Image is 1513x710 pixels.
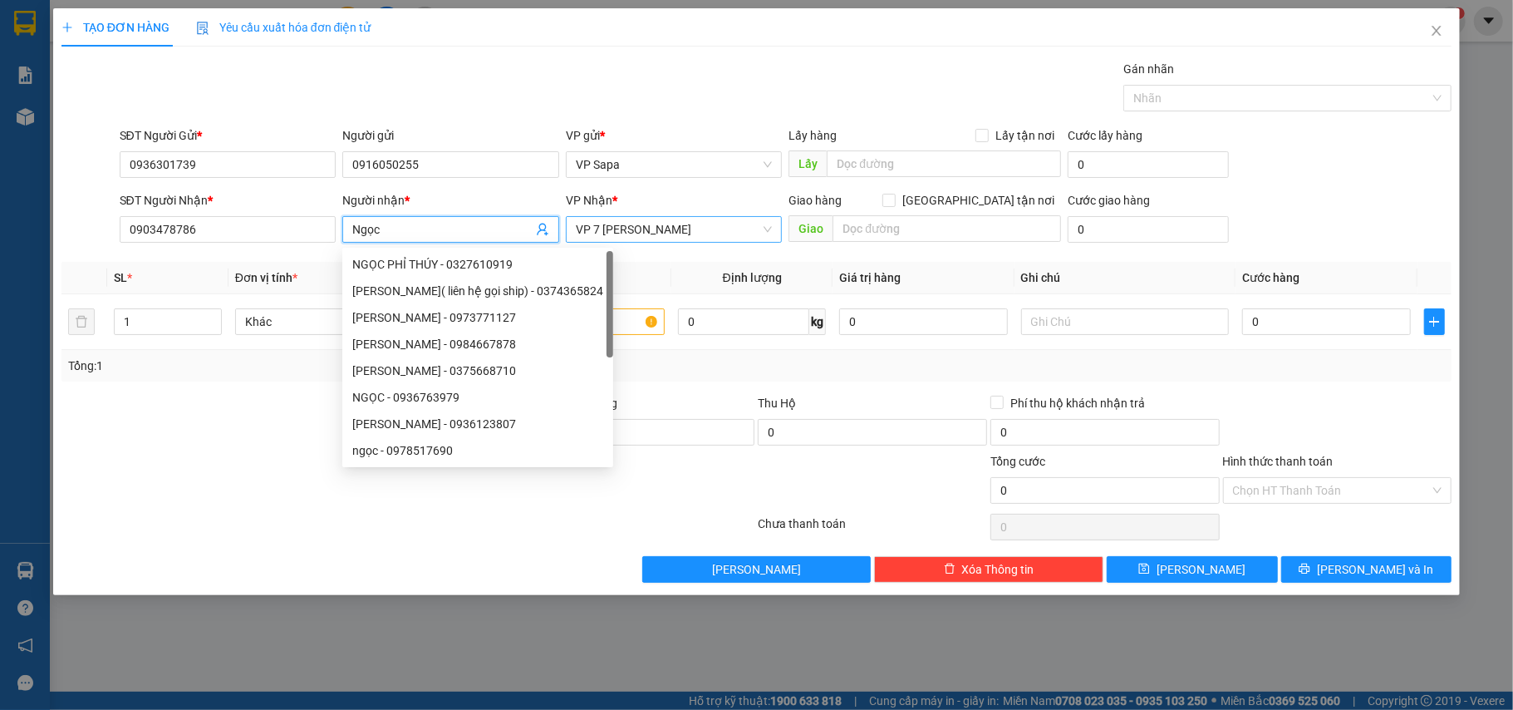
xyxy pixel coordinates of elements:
[68,308,95,335] button: delete
[1242,271,1299,284] span: Cước hàng
[9,13,92,96] img: logo.jpg
[642,556,872,583] button: [PERSON_NAME]
[788,129,837,142] span: Lấy hàng
[352,255,603,274] div: NGỌC PHỈ THÚY - 0327610919
[712,560,801,579] span: [PERSON_NAME]
[120,191,336,210] div: SĐT Người Nhận
[342,437,613,464] div: ngọc - 0978517690
[196,22,209,35] img: icon
[788,215,833,242] span: Giao
[839,271,901,284] span: Giá trị hàng
[758,397,796,410] span: Thu Hộ
[1299,563,1310,576] span: printer
[222,13,401,41] b: [DOMAIN_NAME]
[9,96,134,124] h2: QGSYJX7T
[809,308,826,335] span: kg
[1068,151,1228,178] input: Cước lấy hàng
[788,150,827,177] span: Lấy
[342,357,613,384] div: NGỌC LỆ - 0375668710
[352,282,603,300] div: [PERSON_NAME]( liên hệ gọi ship) - 0374365824
[576,217,773,242] span: VP 7 Phạm Văn Đồng
[114,271,127,284] span: SL
[352,415,603,433] div: [PERSON_NAME] - 0936123807
[342,331,613,357] div: ngọc thắng - 0984667878
[566,194,612,207] span: VP Nhận
[526,419,755,446] input: Ghi chú đơn hàng
[342,191,559,210] div: Người nhận
[1068,216,1228,243] input: Cước giao hàng
[962,560,1034,579] span: Xóa Thông tin
[874,556,1103,583] button: deleteXóa Thông tin
[1004,394,1152,412] span: Phí thu hộ khách nhận trả
[1430,24,1443,37] span: close
[990,455,1045,468] span: Tổng cước
[788,194,842,207] span: Giao hàng
[1425,315,1445,328] span: plus
[342,411,613,437] div: Anh Ngọc - 0936123807
[235,271,297,284] span: Đơn vị tính
[566,126,783,145] div: VP gửi
[756,515,989,544] div: Chưa thanh toán
[342,278,613,304] div: kiều ngọc bảo( liên hệ gọi ship) - 0374365824
[1014,262,1236,294] th: Ghi chú
[101,39,203,67] b: Sao Việt
[352,388,603,407] div: NGỌC - 0936763979
[1068,129,1142,142] label: Cước lấy hàng
[1157,560,1245,579] span: [PERSON_NAME]
[1223,455,1334,468] label: Hình thức thanh toán
[1107,556,1278,583] button: save[PERSON_NAME]
[989,126,1061,145] span: Lấy tận nơi
[1317,560,1433,579] span: [PERSON_NAME] và In
[827,150,1061,177] input: Dọc đường
[1021,308,1230,335] input: Ghi Chú
[61,22,73,33] span: plus
[245,309,434,334] span: Khác
[723,271,782,284] span: Định lượng
[352,362,603,380] div: [PERSON_NAME] - 0375668710
[944,563,955,576] span: delete
[1413,8,1460,55] button: Close
[1281,556,1452,583] button: printer[PERSON_NAME] và In
[68,357,585,375] div: Tổng: 1
[1138,563,1150,576] span: save
[896,191,1061,210] span: [GEOGRAPHIC_DATA] tận nơi
[839,308,1007,335] input: 0
[1424,308,1446,335] button: plus
[61,21,169,34] span: TẠO ĐƠN HÀNG
[342,251,613,278] div: NGỌC PHỈ THÚY - 0327610919
[536,223,549,236] span: user-add
[87,96,401,201] h2: VP Nhận: VP 7 [PERSON_NAME]
[342,304,613,331] div: kiều ngọc sơn - 0973771127
[120,126,336,145] div: SĐT Người Gửi
[196,21,371,34] span: Yêu cầu xuất hóa đơn điện tử
[526,397,617,410] label: Ghi chú đơn hàng
[1123,62,1174,76] label: Gán nhãn
[342,126,559,145] div: Người gửi
[352,308,603,327] div: [PERSON_NAME] - 0973771127
[352,335,603,353] div: [PERSON_NAME] - 0984667878
[833,215,1061,242] input: Dọc đường
[1068,194,1150,207] label: Cước giao hàng
[576,152,773,177] span: VP Sapa
[352,441,603,460] div: ngọc - 0978517690
[342,384,613,411] div: NGỌC - 0936763979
